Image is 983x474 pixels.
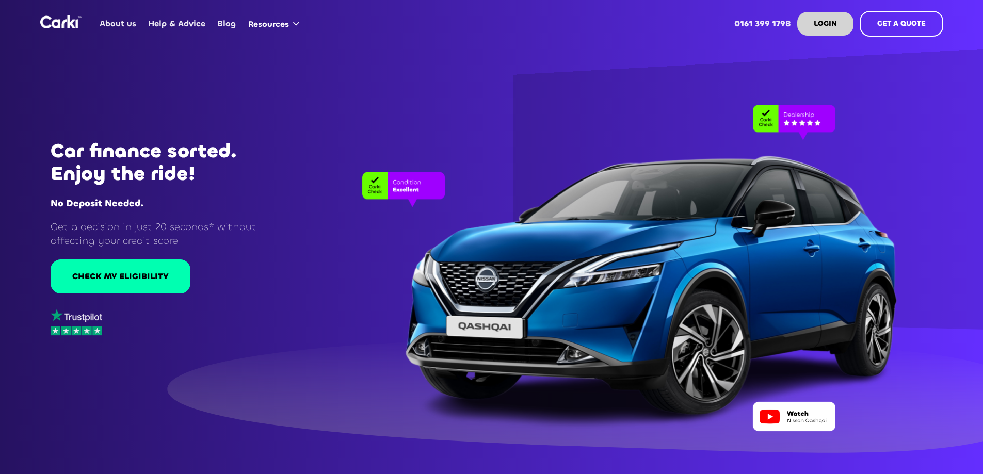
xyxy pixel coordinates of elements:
[51,259,190,293] a: CHECK MY ELIGIBILITY
[734,18,791,29] strong: 0161 399 1798
[72,271,169,282] div: CHECK MY ELIGIBILITY
[51,309,102,322] img: trustpilot
[877,19,926,28] strong: GET A QUOTE
[40,15,82,28] img: Logo
[814,19,837,28] strong: LOGIN
[51,140,282,185] h1: Car finance sorted. Enjoy the ride!
[797,12,853,36] a: LOGIN
[51,220,282,248] p: Get a decision in just 20 seconds* without affecting your credit score
[242,4,310,43] div: Resources
[51,197,143,209] strong: No Deposit Needed.
[860,11,943,37] a: GET A QUOTE
[142,4,212,44] a: Help & Advice
[40,15,82,28] a: home
[51,325,102,335] img: stars
[94,4,142,44] a: About us
[248,19,289,30] div: Resources
[212,4,242,44] a: Blog
[728,4,797,44] a: 0161 399 1798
